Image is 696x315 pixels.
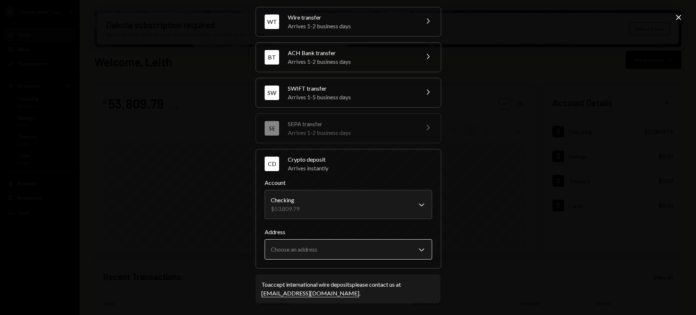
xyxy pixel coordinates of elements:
[288,57,415,66] div: Arrives 1-2 business days
[265,228,432,236] label: Address
[265,239,432,260] button: Address
[288,128,415,137] div: Arrives 1-2 business days
[288,155,432,164] div: Crypto deposit
[265,190,432,219] button: Account
[288,13,415,22] div: Wire transfer
[265,50,279,65] div: BT
[256,7,441,36] button: WTWire transferArrives 1-2 business days
[265,121,279,136] div: SE
[261,280,435,298] div: To accept international wire deposits please contact us at .
[256,114,441,143] button: SESEPA transferArrives 1-2 business days
[265,178,432,187] label: Account
[288,120,415,128] div: SEPA transfer
[256,149,441,178] button: CDCrypto depositArrives instantly
[265,157,279,171] div: CD
[265,14,279,29] div: WT
[288,93,415,101] div: Arrives 1-5 business days
[288,164,432,173] div: Arrives instantly
[256,43,441,72] button: BTACH Bank transferArrives 1-2 business days
[261,290,359,297] a: [EMAIL_ADDRESS][DOMAIN_NAME]
[265,178,432,260] div: CDCrypto depositArrives instantly
[288,49,415,57] div: ACH Bank transfer
[256,78,441,107] button: SWSWIFT transferArrives 1-5 business days
[265,86,279,100] div: SW
[288,22,415,30] div: Arrives 1-2 business days
[288,84,415,93] div: SWIFT transfer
